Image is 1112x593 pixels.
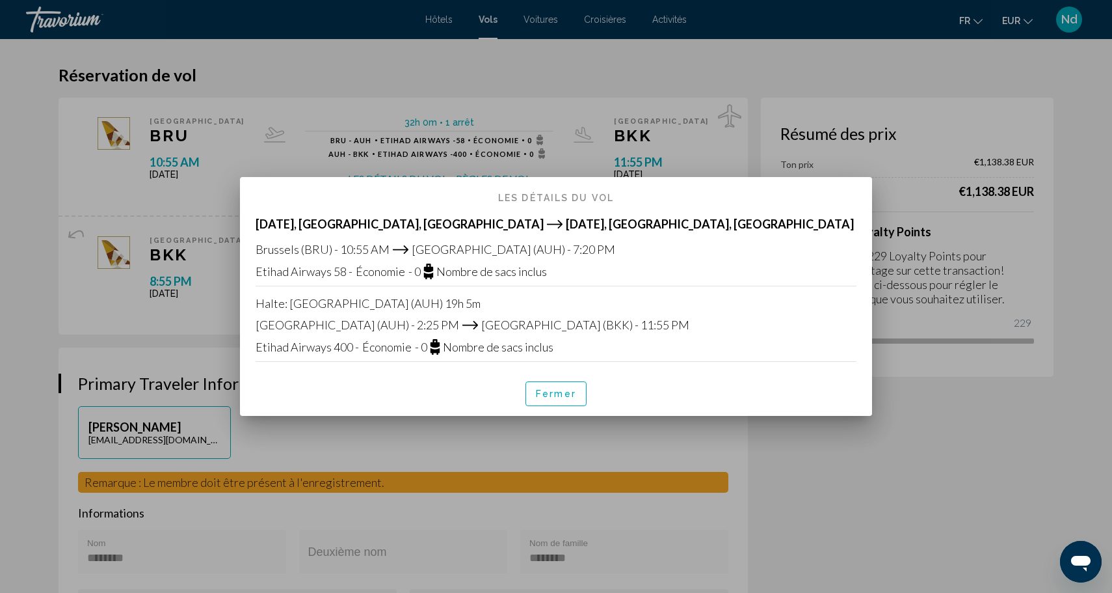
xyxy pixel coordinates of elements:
span: [DATE], [GEOGRAPHIC_DATA], [GEOGRAPHIC_DATA] [566,217,854,231]
span: [DATE], [GEOGRAPHIC_DATA], [GEOGRAPHIC_DATA] [256,217,544,231]
span: - 0 [408,264,421,279]
span: Nombre de sacs inclus [436,264,547,279]
span: - 0 [415,340,427,354]
span: Fermer [536,389,576,400]
button: Fermer [525,381,587,406]
span: Halte [256,296,285,310]
span: Économie [356,264,405,279]
iframe: Bouton de lancement de la fenêtre de messagerie [1060,541,1102,583]
span: Nombre de sacs inclus [443,340,553,354]
span: [GEOGRAPHIC_DATA] (AUH) - 2:25 PM [256,318,459,332]
span: [GEOGRAPHIC_DATA] (AUH) - 7:20 PM [412,242,615,256]
div: Etihad Airways 400 - [256,339,856,355]
h2: Les détails du vol [256,193,856,203]
span: Brussels (BRU) - 10:55 AM [256,242,390,256]
span: Économie [362,340,412,354]
div: : [GEOGRAPHIC_DATA] (AUH) 19h 5m [256,296,856,310]
span: [GEOGRAPHIC_DATA] (BKK) - 11:55 PM [481,318,689,332]
div: Etihad Airways 58 - [256,264,856,279]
